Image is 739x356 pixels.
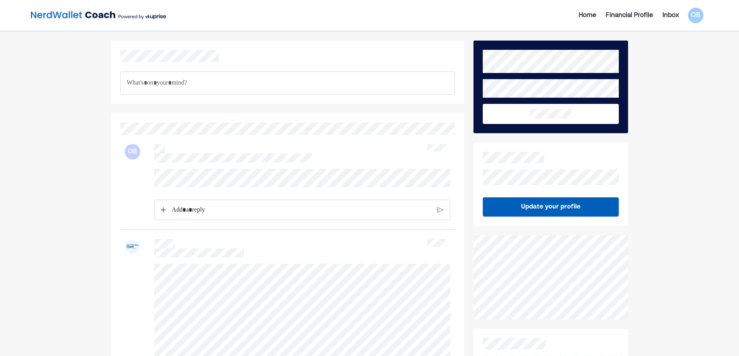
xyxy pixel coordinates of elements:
div: Inbox [662,11,679,20]
div: Rich Text Editor. Editing area: main [120,71,455,95]
div: Rich Text Editor. Editing area: main [168,200,435,220]
div: OB [688,8,703,23]
div: Financial Profile [606,11,653,20]
button: Update your profile [483,197,619,217]
div: OB [125,144,140,159]
div: Home [579,11,596,20]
